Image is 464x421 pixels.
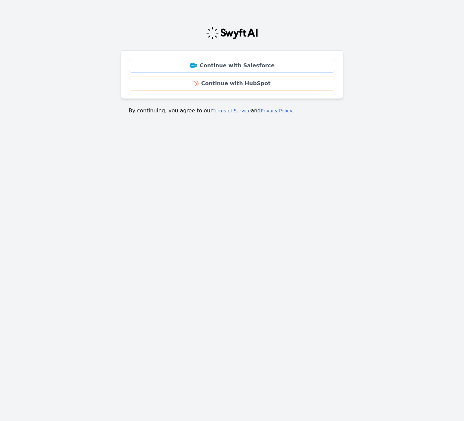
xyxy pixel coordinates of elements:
[206,27,258,40] img: Swyft Logo
[129,77,335,90] a: Continue with HubSpot
[190,63,197,68] img: Salesforce
[129,107,335,115] p: By continuing, you agree to our and .
[212,108,251,113] a: Terms of Service
[129,59,335,73] a: Continue with Salesforce
[261,108,292,113] a: Privacy Policy
[194,81,199,86] img: HubSpot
